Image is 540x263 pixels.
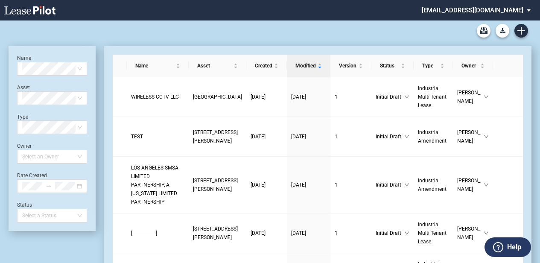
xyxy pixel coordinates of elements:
label: Help [507,242,521,253]
th: Status [371,55,414,77]
a: 1 [335,181,367,189]
span: Industrial Multi Tenant Lease [418,85,447,108]
span: 100 Anderson Avenue [193,226,238,240]
th: Owner [453,55,493,77]
span: down [404,182,409,187]
a: [DATE] [291,181,326,189]
span: down [484,182,489,187]
th: Created [246,55,287,77]
span: down [484,94,489,99]
span: [DATE] [251,182,266,188]
md-menu: Download Blank Form List [493,24,512,38]
span: [DATE] [291,182,306,188]
a: [GEOGRAPHIC_DATA] [193,93,242,101]
label: Status [17,202,32,208]
a: [___________] [131,229,184,237]
a: [STREET_ADDRESS][PERSON_NAME] [193,225,242,242]
label: Type [17,114,28,120]
span: Initial Draft [376,181,404,189]
a: 1 [335,229,367,237]
span: Industrial Amendment [418,178,447,192]
span: [DATE] [291,230,306,236]
a: Industrial Multi Tenant Lease [418,220,449,246]
span: 1 [335,94,338,100]
span: 1 [335,230,338,236]
span: Version [339,61,357,70]
span: down [404,134,409,139]
span: Status [380,61,399,70]
th: Asset [189,55,246,77]
span: [DATE] [291,134,306,140]
th: Name [127,55,189,77]
a: [DATE] [251,229,283,237]
span: Type [422,61,438,70]
span: Initial Draft [376,93,404,101]
span: TEST [131,134,143,140]
span: 1 [335,134,338,140]
span: 1 [335,182,338,188]
span: down [484,134,489,139]
span: [PERSON_NAME] [457,176,484,193]
label: Asset [17,85,30,91]
th: Version [330,55,371,77]
span: swap-right [46,183,52,189]
span: LOS ANGELES SMSA LIMITED PARTNERSHIP, A CALIFORNIA LIMITED PARTNERSHIP [131,165,178,205]
a: [DATE] [291,93,326,101]
a: [DATE] [251,132,283,141]
span: to [46,183,52,189]
a: [DATE] [291,229,326,237]
span: Asset [197,61,232,70]
span: [DATE] [251,134,266,140]
th: Modified [287,55,330,77]
span: [___________] [131,230,157,236]
a: 1 [335,93,367,101]
span: [DATE] [251,230,266,236]
span: Modified [295,61,316,70]
button: Download Blank Form [496,24,509,38]
a: [STREET_ADDRESS][PERSON_NAME] [193,128,242,145]
th: Type [414,55,453,77]
a: WIRELESS CCTV LLC [131,93,184,101]
span: down [404,94,409,99]
button: Help [485,237,531,257]
span: Dupont Industrial Center [193,94,242,100]
a: [DATE] [291,132,326,141]
a: LOS ANGELES SMSA LIMITED PARTNERSHIP, A [US_STATE] LIMITED PARTNERSHIP [131,164,184,206]
a: Industrial Amendment [418,176,449,193]
span: [DATE] [291,94,306,100]
span: down [404,231,409,236]
span: 790 East Harrison Street [193,178,238,192]
span: Initial Draft [376,132,404,141]
a: [DATE] [251,181,283,189]
span: [PERSON_NAME] [457,128,484,145]
a: Archive [477,24,490,38]
span: down [484,231,489,236]
span: [PERSON_NAME] [457,88,484,105]
label: Date Created [17,172,47,178]
span: WIRELESS CCTV LLC [131,94,179,100]
a: [STREET_ADDRESS][PERSON_NAME] [193,176,242,193]
a: [DATE] [251,93,283,101]
span: Created [255,61,272,70]
label: Owner [17,143,32,149]
span: Name [135,61,174,70]
span: [DATE] [251,94,266,100]
a: TEST [131,132,184,141]
label: Name [17,55,31,61]
span: Initial Draft [376,229,404,237]
a: Industrial Amendment [418,128,449,145]
span: Industrial Amendment [418,129,447,144]
a: Industrial Multi Tenant Lease [418,84,449,110]
a: Create new document [514,24,528,38]
span: 100 Anderson Avenue [193,129,238,144]
span: Industrial Multi Tenant Lease [418,222,447,245]
span: Owner [461,61,479,70]
span: [PERSON_NAME] [457,225,484,242]
a: 1 [335,132,367,141]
